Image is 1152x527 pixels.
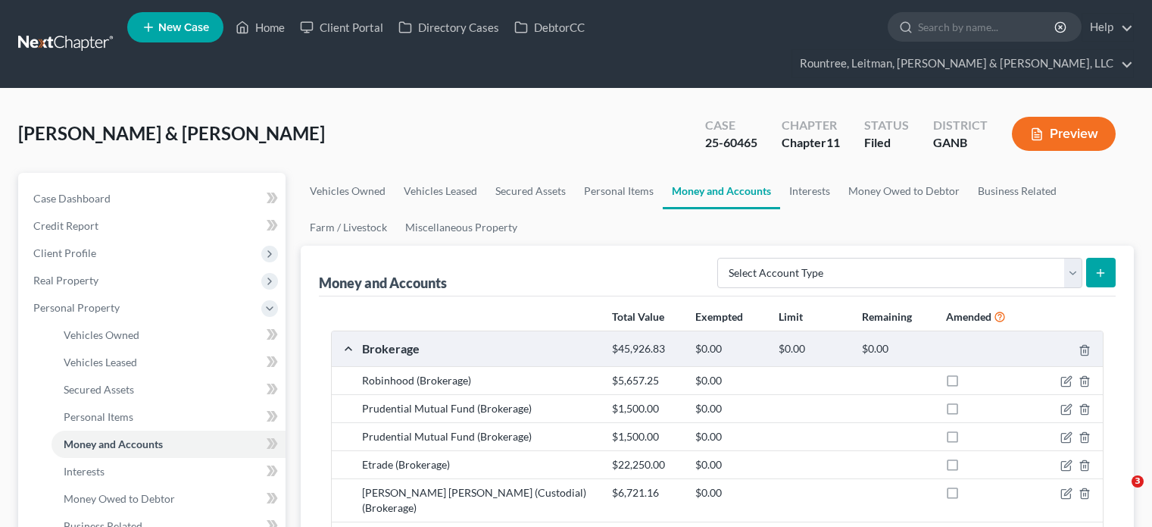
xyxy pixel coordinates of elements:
[64,492,175,505] span: Money Owed to Debtor
[604,485,688,500] div: $6,721.16
[158,22,209,33] span: New Case
[354,340,604,356] div: Brokerage
[933,134,988,152] div: GANB
[854,342,938,356] div: $0.00
[604,342,688,356] div: $45,926.83
[782,117,840,134] div: Chapter
[604,429,688,444] div: $1,500.00
[1082,14,1133,41] a: Help
[918,13,1057,41] input: Search by name...
[52,458,286,485] a: Interests
[301,209,396,246] a: Farm / Livestock
[64,438,163,450] span: Money and Accounts
[33,274,98,287] span: Real Property
[604,373,688,388] div: $5,657.25
[839,173,969,209] a: Money Owed to Debtor
[575,173,663,209] a: Personal Items
[395,173,486,209] a: Vehicles Leased
[946,310,991,323] strong: Amended
[695,310,743,323] strong: Exempted
[64,383,134,396] span: Secured Assets
[779,310,803,323] strong: Limit
[864,134,909,152] div: Filed
[33,192,111,205] span: Case Dashboard
[486,173,575,209] a: Secured Assets
[1012,117,1116,151] button: Preview
[933,117,988,134] div: District
[969,173,1066,209] a: Business Related
[771,342,854,356] div: $0.00
[33,246,96,259] span: Client Profile
[1132,475,1144,488] span: 3
[826,135,840,149] span: 11
[33,219,98,232] span: Credit Report
[705,134,757,152] div: 25-60465
[688,401,771,416] div: $0.00
[688,485,771,500] div: $0.00
[292,14,391,41] a: Client Portal
[688,457,771,472] div: $0.00
[780,173,839,209] a: Interests
[64,465,105,478] span: Interests
[21,212,286,240] a: Credit Report
[52,376,286,403] a: Secured Assets
[782,134,840,152] div: Chapter
[228,14,292,41] a: Home
[792,50,1133,77] a: Rountree, Leitman, [PERSON_NAME] & [PERSON_NAME], LLC
[507,14,592,41] a: DebtorCC
[64,328,139,341] span: Vehicles Owned
[604,457,688,472] div: $22,250.00
[612,310,664,323] strong: Total Value
[864,117,909,134] div: Status
[354,373,604,388] div: Robinhood (Brokerage)
[18,122,325,144] span: [PERSON_NAME] & [PERSON_NAME]
[604,401,688,416] div: $1,500.00
[688,429,771,444] div: $0.00
[1100,475,1137,512] iframe: Intercom live chat
[688,373,771,388] div: $0.00
[33,301,120,314] span: Personal Property
[705,117,757,134] div: Case
[52,431,286,458] a: Money and Accounts
[391,14,507,41] a: Directory Cases
[354,429,604,444] div: Prudential Mutual Fund (Brokerage)
[354,485,604,516] div: [PERSON_NAME] [PERSON_NAME] (Custodial) (Brokerage)
[52,403,286,431] a: Personal Items
[862,310,912,323] strong: Remaining
[64,356,137,369] span: Vehicles Leased
[301,173,395,209] a: Vehicles Owned
[354,401,604,416] div: Prudential Mutual Fund (Brokerage)
[663,173,780,209] a: Money and Accounts
[52,349,286,376] a: Vehicles Leased
[64,410,133,423] span: Personal Items
[354,457,604,472] div: Etrade (Brokerage)
[52,485,286,513] a: Money Owed to Debtor
[688,342,771,356] div: $0.00
[52,322,286,349] a: Vehicles Owned
[319,274,447,292] div: Money and Accounts
[396,209,526,246] a: Miscellaneous Property
[21,185,286,212] a: Case Dashboard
